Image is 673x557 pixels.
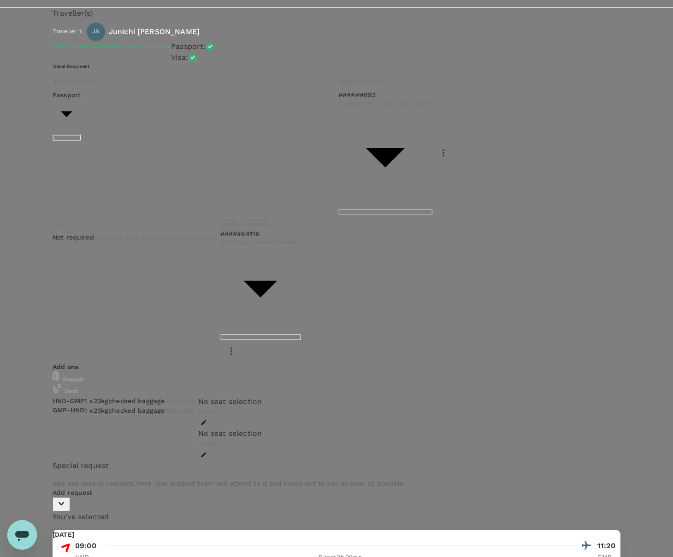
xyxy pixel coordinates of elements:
[53,530,74,539] p: [DATE]
[171,41,206,52] p: Passport :
[220,238,301,247] span: All Nippon Airways | Member
[220,229,301,238] p: #######116
[171,52,188,63] p: Visa :
[53,396,84,405] p: HND - GMP
[53,27,83,36] p: Traveller 1 :
[75,540,96,551] p: 09:00
[53,511,620,522] p: You've selected
[94,235,217,241] span: Visa is not required to enter this destination
[53,8,620,19] p: Traveller(s)
[7,520,37,550] iframe: メッセージングウィンドウを開くボタン
[53,371,59,381] img: baggage-icon
[53,42,171,49] span: Your travel documents are complete
[109,26,200,37] p: Junichi [PERSON_NAME]
[198,428,262,439] div: No seat selection
[84,407,165,414] span: 1 x 23kg checked baggage
[53,479,620,488] p: Add any special requests here. Our support team will attend to it and reach out to you as soon as...
[338,90,432,100] p: ######893
[53,63,620,69] h6: Travel Document
[165,408,194,414] span: INCLUDED
[220,221,268,227] span: Loyalty programs
[53,90,81,100] p: Passport
[338,100,432,109] span: [GEOGRAPHIC_DATA] | Exp: [DATE]
[53,362,620,371] p: Add ons
[53,371,620,384] div: Baggage
[53,488,620,497] p: Add request
[338,78,383,85] span: Passport details
[53,384,620,396] div: Seat
[198,409,229,416] span: + SGD 0.00
[53,405,84,415] p: GMP - HND
[198,396,262,407] div: No seat selection
[53,221,64,227] span: Visa
[92,27,99,36] span: JS
[53,384,62,393] img: baggage-icon
[597,540,620,551] p: 11:20
[198,441,229,447] span: + SGD 0.00
[53,233,94,242] p: Not required
[53,460,620,471] p: Special request
[53,78,95,85] span: Document type
[84,397,165,405] span: 1 x 23kg checked baggage
[165,398,194,405] span: INCLUDED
